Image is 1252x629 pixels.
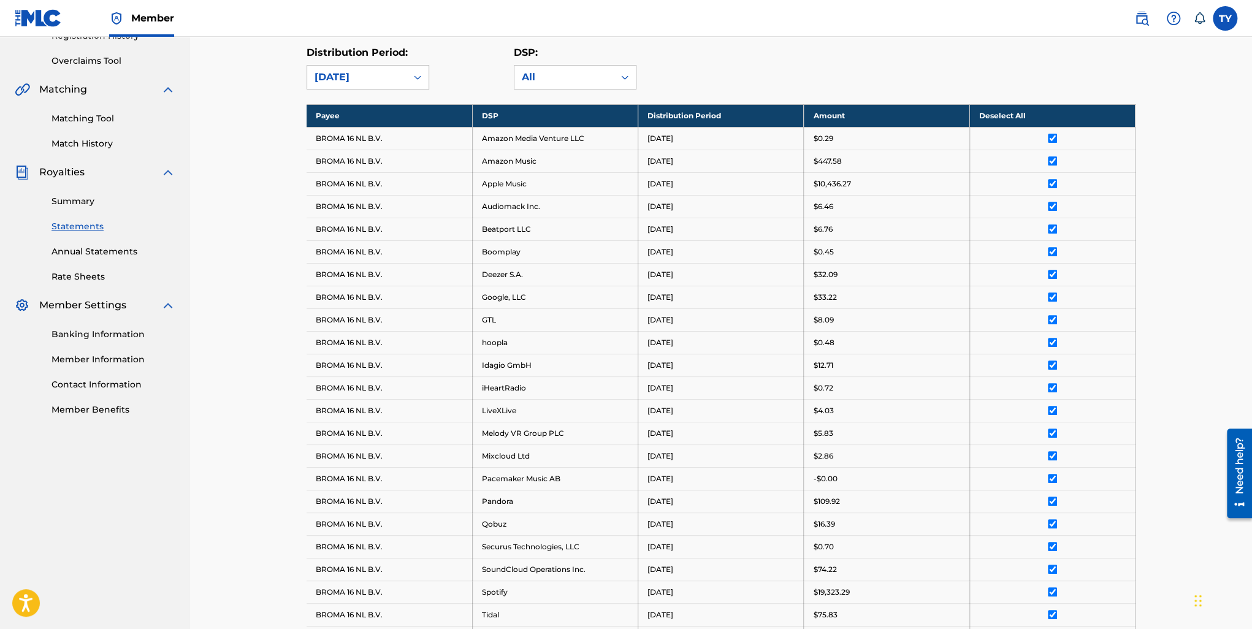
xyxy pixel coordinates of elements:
td: Amazon Media Venture LLC [472,127,638,150]
p: $5.83 [813,428,833,439]
p: -$0.00 [813,473,837,484]
td: BROMA 16 NL B.V. [307,286,472,308]
td: SoundCloud Operations Inc. [472,558,638,581]
td: Idagio GmbH [472,354,638,376]
p: $16.39 [813,519,834,530]
p: $75.83 [813,609,837,620]
td: BROMA 16 NL B.V. [307,354,472,376]
td: BROMA 16 NL B.V. [307,581,472,603]
td: [DATE] [638,150,804,172]
th: Payee [307,104,472,127]
td: BROMA 16 NL B.V. [307,422,472,444]
td: [DATE] [638,558,804,581]
a: Public Search [1129,6,1154,31]
span: Member Settings [39,298,126,313]
td: Amazon Music [472,150,638,172]
td: BROMA 16 NL B.V. [307,603,472,626]
td: BROMA 16 NL B.V. [307,195,472,218]
td: BROMA 16 NL B.V. [307,535,472,558]
img: Top Rightsholder [109,11,124,26]
div: User Menu [1213,6,1237,31]
p: $32.09 [813,269,837,280]
a: Member Benefits [52,403,175,416]
img: MLC Logo [15,9,62,27]
p: $33.22 [813,292,836,303]
td: Beatport LLC [472,218,638,240]
td: Google, LLC [472,286,638,308]
td: BROMA 16 NL B.V. [307,240,472,263]
td: [DATE] [638,513,804,535]
th: Deselect All [969,104,1135,127]
img: search [1134,11,1149,26]
td: iHeartRadio [472,376,638,399]
img: expand [161,298,175,313]
div: All [522,70,606,85]
td: BROMA 16 NL B.V. [307,558,472,581]
a: Rate Sheets [52,270,175,283]
td: [DATE] [638,286,804,308]
td: BROMA 16 NL B.V. [307,376,472,399]
p: $74.22 [813,564,836,575]
td: LiveXLive [472,399,638,422]
a: Annual Statements [52,245,175,258]
a: Statements [52,220,175,233]
td: [DATE] [638,603,804,626]
td: [DATE] [638,444,804,467]
td: Pandora [472,490,638,513]
td: BROMA 16 NL B.V. [307,331,472,354]
td: [DATE] [638,218,804,240]
td: [DATE] [638,172,804,195]
td: Apple Music [472,172,638,195]
div: [DATE] [315,70,399,85]
p: $8.09 [813,314,833,326]
td: BROMA 16 NL B.V. [307,513,472,535]
td: BROMA 16 NL B.V. [307,263,472,286]
td: BROMA 16 NL B.V. [307,127,472,150]
label: Distribution Period: [307,47,408,58]
td: BROMA 16 NL B.V. [307,399,472,422]
td: BROMA 16 NL B.V. [307,150,472,172]
span: Matching [39,82,87,97]
label: DSP: [514,47,538,58]
td: Spotify [472,581,638,603]
a: Matching Tool [52,112,175,125]
div: Help [1161,6,1186,31]
th: Amount [804,104,969,127]
td: [DATE] [638,399,804,422]
td: BROMA 16 NL B.V. [307,467,472,490]
a: Summary [52,195,175,208]
p: $6.46 [813,201,833,212]
div: Перетащить [1194,582,1202,619]
th: DSP [472,104,638,127]
span: Member [131,11,174,25]
td: [DATE] [638,263,804,286]
td: GTL [472,308,638,331]
td: [DATE] [638,331,804,354]
td: [DATE] [638,127,804,150]
td: [DATE] [638,195,804,218]
p: $2.86 [813,451,833,462]
td: BROMA 16 NL B.V. [307,218,472,240]
td: hoopla [472,331,638,354]
td: Audiomack Inc. [472,195,638,218]
p: $109.92 [813,496,839,507]
td: Securus Technologies, LLC [472,535,638,558]
td: Boomplay [472,240,638,263]
td: Deezer S.A. [472,263,638,286]
td: BROMA 16 NL B.V. [307,444,472,467]
img: Royalties [15,165,29,180]
p: $0.72 [813,383,833,394]
td: [DATE] [638,490,804,513]
iframe: Resource Center [1218,424,1252,522]
td: Tidal [472,603,638,626]
td: [DATE] [638,376,804,399]
td: [DATE] [638,535,804,558]
p: $19,323.29 [813,587,849,598]
td: BROMA 16 NL B.V. [307,308,472,331]
td: Melody VR Group PLC [472,422,638,444]
p: $0.29 [813,133,833,144]
td: BROMA 16 NL B.V. [307,490,472,513]
td: [DATE] [638,467,804,490]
